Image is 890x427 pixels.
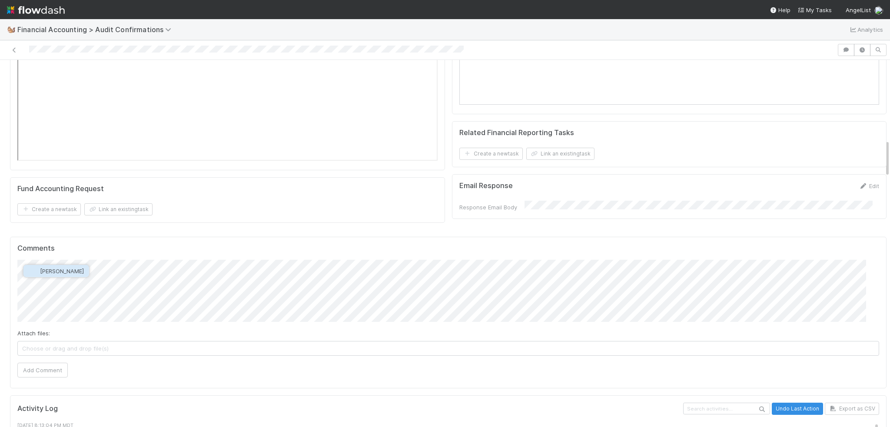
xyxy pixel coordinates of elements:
div: Response Email Body [459,203,525,212]
span: AngelList [846,7,871,13]
label: Attach files: [17,329,50,338]
a: Edit [859,182,879,189]
button: Add Comment [17,363,68,377]
button: Link an existingtask [84,203,153,215]
img: logo-inverted-e16ddd16eac7371096b0.svg [7,3,65,17]
button: Create a newtask [17,203,81,215]
span: [PERSON_NAME] [40,268,84,275]
a: Analytics [849,24,883,35]
span: Financial Accounting > Audit Confirmations [17,25,176,34]
button: [PERSON_NAME] [23,265,89,277]
span: My Tasks [797,7,832,13]
h5: Activity Log [17,404,681,413]
img: avatar_e5ec2f5b-afc7-4357-8cf1-2139873d70b1.png [874,6,883,15]
h5: Email Response [459,182,513,190]
button: Export as CSV [825,403,879,415]
button: Link an existingtask [526,148,594,160]
span: Choose or drag and drop file(s) [18,341,879,355]
img: avatar_030f5503-c087-43c2-95d1-dd8963b2926c.png [29,267,37,275]
span: 🐿️ [7,26,16,33]
div: Help [770,6,790,14]
input: Search activities... [683,403,770,414]
button: Undo Last Action [772,403,823,415]
h5: Related Financial Reporting Tasks [459,129,574,137]
a: My Tasks [797,6,832,14]
button: Create a newtask [459,148,523,160]
h5: Fund Accounting Request [17,185,104,193]
h5: Comments [17,244,879,253]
